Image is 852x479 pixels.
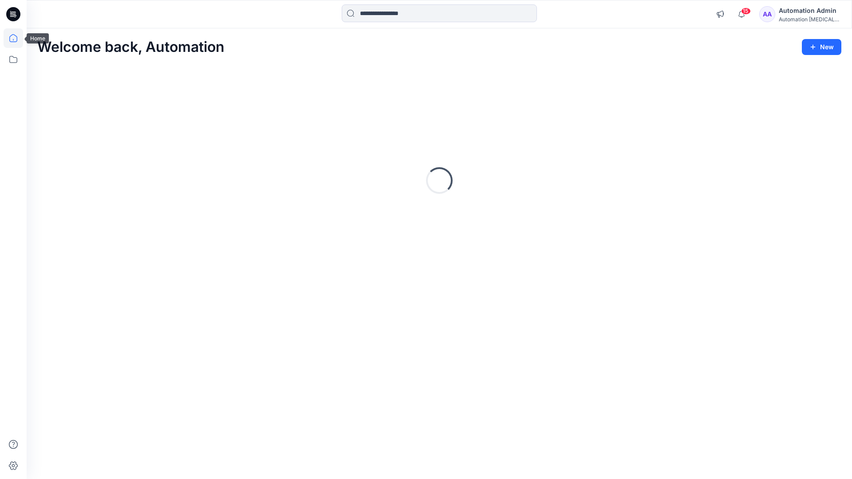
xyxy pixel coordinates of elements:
h2: Welcome back, Automation [37,39,225,55]
button: New [802,39,841,55]
div: Automation [MEDICAL_DATA]... [779,16,841,23]
span: 15 [741,8,751,15]
div: AA [759,6,775,22]
div: Automation Admin [779,5,841,16]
